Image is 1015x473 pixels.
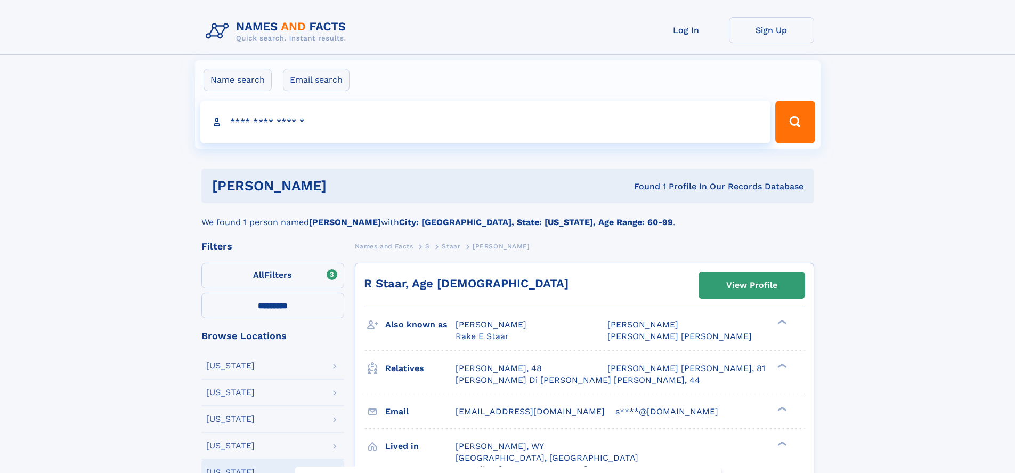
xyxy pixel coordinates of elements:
[364,277,569,290] a: R Staar, Age [DEMOGRAPHIC_DATA]
[456,406,605,416] span: [EMAIL_ADDRESS][DOMAIN_NAME]
[385,359,456,378] h3: Relatives
[456,319,526,330] span: [PERSON_NAME]
[456,441,544,451] span: [PERSON_NAME], WY
[775,405,787,412] div: ❯
[201,263,344,288] label: Filters
[206,442,255,450] div: [US_STATE]
[385,437,456,455] h3: Lived in
[385,316,456,334] h3: Also known as
[480,181,803,193] div: Found 1 Profile In Our Records Database
[607,363,765,374] a: [PERSON_NAME] [PERSON_NAME], 81
[201,331,344,341] div: Browse Locations
[253,270,264,280] span: All
[456,331,509,341] span: Rake E Staar
[206,415,255,423] div: [US_STATE]
[399,217,673,227] b: City: [GEOGRAPHIC_DATA], State: [US_STATE], Age Range: 60-99
[425,239,430,253] a: S
[206,388,255,397] div: [US_STATE]
[283,69,350,91] label: Email search
[456,374,700,386] a: [PERSON_NAME] Di [PERSON_NAME] [PERSON_NAME], 44
[204,69,272,91] label: Name search
[726,273,777,298] div: View Profile
[201,203,814,229] div: We found 1 person named with .
[775,440,787,447] div: ❯
[644,17,729,43] a: Log In
[425,243,430,250] span: S
[206,362,255,370] div: [US_STATE]
[212,179,481,193] h1: [PERSON_NAME]
[442,243,460,250] span: Staar
[200,101,771,143] input: search input
[729,17,814,43] a: Sign Up
[309,217,381,227] b: [PERSON_NAME]
[201,17,355,46] img: Logo Names and Facts
[775,319,787,326] div: ❯
[607,319,678,330] span: [PERSON_NAME]
[473,243,530,250] span: [PERSON_NAME]
[442,239,460,253] a: Staar
[775,101,815,143] button: Search Button
[355,239,413,253] a: Names and Facts
[607,331,752,341] span: [PERSON_NAME] [PERSON_NAME]
[201,242,344,251] div: Filters
[456,453,638,463] span: [GEOGRAPHIC_DATA], [GEOGRAPHIC_DATA]
[456,363,542,374] a: [PERSON_NAME], 48
[385,403,456,421] h3: Email
[775,362,787,369] div: ❯
[699,272,805,298] a: View Profile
